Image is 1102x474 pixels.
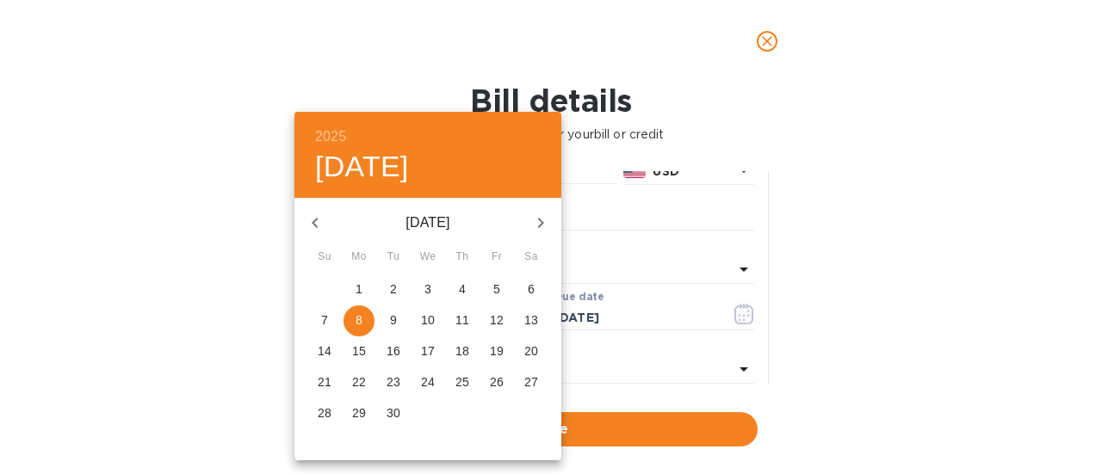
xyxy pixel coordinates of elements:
button: 7 [309,305,340,336]
p: [DATE] [336,212,520,233]
button: 18 [447,336,478,367]
button: 2 [378,274,409,305]
button: 8 [344,305,375,336]
button: 16 [378,336,409,367]
button: 1 [344,274,375,305]
button: 15 [344,336,375,367]
p: 15 [352,342,366,360]
button: 14 [309,336,340,367]
p: 23 [387,373,400,391]
p: 7 [321,311,328,329]
p: 16 [387,342,400,360]
span: Mo [344,249,375,266]
button: 24 [412,367,443,398]
button: 11 [447,305,478,336]
p: 1 [356,280,362,298]
p: 8 [356,311,362,329]
button: 28 [309,398,340,429]
button: 27 [516,367,547,398]
p: 13 [524,311,538,329]
button: 25 [447,367,478,398]
p: 9 [390,311,397,329]
p: 25 [455,373,469,391]
span: Sa [516,249,547,266]
p: 12 [490,311,504,329]
p: 11 [455,311,469,329]
p: 6 [528,280,535,298]
p: 5 [493,280,500,298]
span: We [412,249,443,266]
button: 10 [412,305,443,336]
button: 13 [516,305,547,336]
button: 6 [516,274,547,305]
p: 30 [387,404,400,422]
p: 2 [390,280,397,298]
button: 9 [378,305,409,336]
p: 28 [318,404,331,422]
button: 21 [309,367,340,398]
button: 20 [516,336,547,367]
p: 14 [318,342,331,360]
button: 30 [378,398,409,429]
span: Tu [378,249,409,266]
p: 27 [524,373,538,391]
button: 4 [447,274,478,305]
button: 17 [412,336,443,367]
p: 17 [421,342,435,360]
button: 2025 [315,125,346,149]
p: 19 [490,342,504,360]
p: 18 [455,342,469,360]
span: Fr [481,249,512,266]
p: 26 [490,373,504,391]
button: 26 [481,367,512,398]
p: 20 [524,342,538,360]
button: 23 [378,367,409,398]
p: 3 [424,280,431,298]
span: Su [309,249,340,266]
button: 22 [344,367,375,398]
button: 29 [344,398,375,429]
span: Th [447,249,478,266]
p: 4 [459,280,466,298]
p: 10 [421,311,435,329]
button: 19 [481,336,512,367]
button: 5 [481,274,512,305]
button: 3 [412,274,443,305]
p: 29 [352,404,366,422]
p: 21 [318,373,331,391]
p: 24 [421,373,435,391]
button: [DATE] [315,149,409,185]
p: 22 [352,373,366,391]
button: 12 [481,305,512,336]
